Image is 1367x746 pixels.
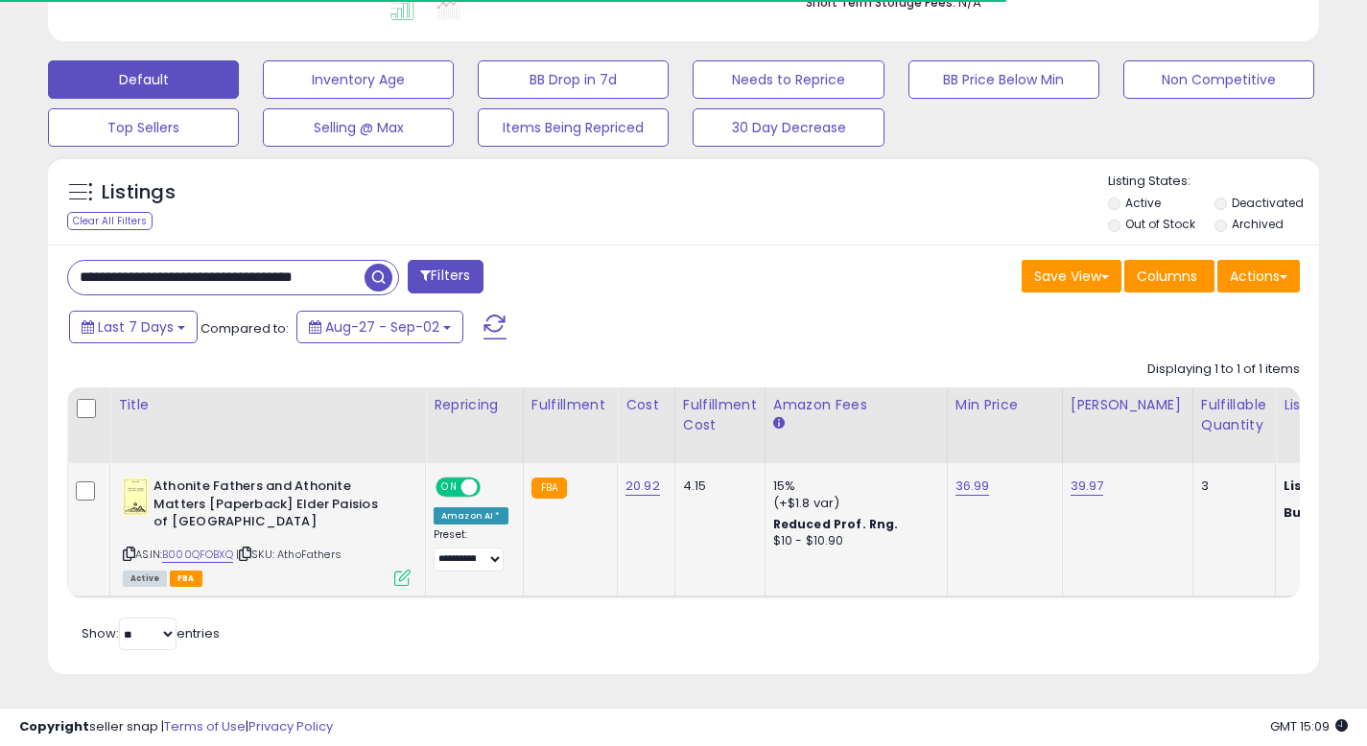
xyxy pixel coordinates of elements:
button: BB Drop in 7d [478,60,669,99]
button: BB Price Below Min [908,60,1099,99]
button: Inventory Age [263,60,454,99]
div: Repricing [434,395,515,415]
div: Clear All Filters [67,212,153,230]
button: 30 Day Decrease [693,108,884,147]
button: Selling @ Max [263,108,454,147]
a: Privacy Policy [248,717,333,735]
div: 3 [1201,478,1261,495]
span: Show: entries [82,624,220,642]
button: Last 7 Days [69,311,198,343]
span: FBA [170,571,202,587]
a: Terms of Use [164,717,246,735]
button: Needs to Reprice [693,60,884,99]
div: [PERSON_NAME] [1071,395,1185,415]
div: 15% [773,478,932,495]
span: Compared to: [200,319,289,338]
div: Cost [625,395,667,415]
button: Aug-27 - Sep-02 [296,311,463,343]
a: B000QFOBXQ [162,547,233,563]
div: Amazon Fees [773,395,939,415]
small: FBA [531,478,567,499]
button: Top Sellers [48,108,239,147]
label: Active [1125,195,1161,211]
div: seller snap | | [19,718,333,736]
b: Reduced Prof. Rng. [773,516,899,532]
button: Actions [1217,260,1300,292]
span: | SKU: AthoFathers [236,547,342,562]
span: Aug-27 - Sep-02 [325,317,439,337]
span: Last 7 Days [98,317,174,337]
b: Athonite Fathers and Athonite Matters [Paperback] Elder Paisios of [GEOGRAPHIC_DATA] [153,478,387,536]
button: Save View [1022,260,1121,292]
span: ON [437,479,461,496]
a: 20.92 [625,477,660,496]
button: Non Competitive [1123,60,1314,99]
button: Filters [408,260,483,293]
div: Displaying 1 to 1 of 1 items [1147,361,1300,379]
span: 2025-09-10 15:09 GMT [1270,717,1348,735]
div: ASIN: [123,478,411,584]
label: Deactivated [1232,195,1304,211]
small: Amazon Fees. [773,415,785,432]
label: Archived [1232,216,1284,232]
div: Fulfillment [531,395,609,415]
strong: Copyright [19,717,89,735]
button: Default [48,60,239,99]
button: Items Being Repriced [478,108,669,147]
div: Amazon AI * [434,507,508,525]
a: 39.97 [1071,477,1104,496]
a: 36.99 [955,477,990,496]
p: Listing States: [1108,173,1319,191]
button: Columns [1124,260,1214,292]
div: $10 - $10.90 [773,533,932,549]
div: Fulfillment Cost [683,395,757,435]
span: OFF [478,479,508,496]
div: Title [118,395,417,415]
img: 31mQgtqbnwL._SL40_.jpg [123,478,149,516]
div: 4.15 [683,478,750,495]
div: Preset: [434,528,508,571]
div: Fulfillable Quantity [1201,395,1267,435]
div: (+$1.8 var) [773,495,932,512]
div: Min Price [955,395,1054,415]
label: Out of Stock [1125,216,1195,232]
span: All listings currently available for purchase on Amazon [123,571,167,587]
span: Columns [1137,267,1197,286]
h5: Listings [102,179,176,206]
